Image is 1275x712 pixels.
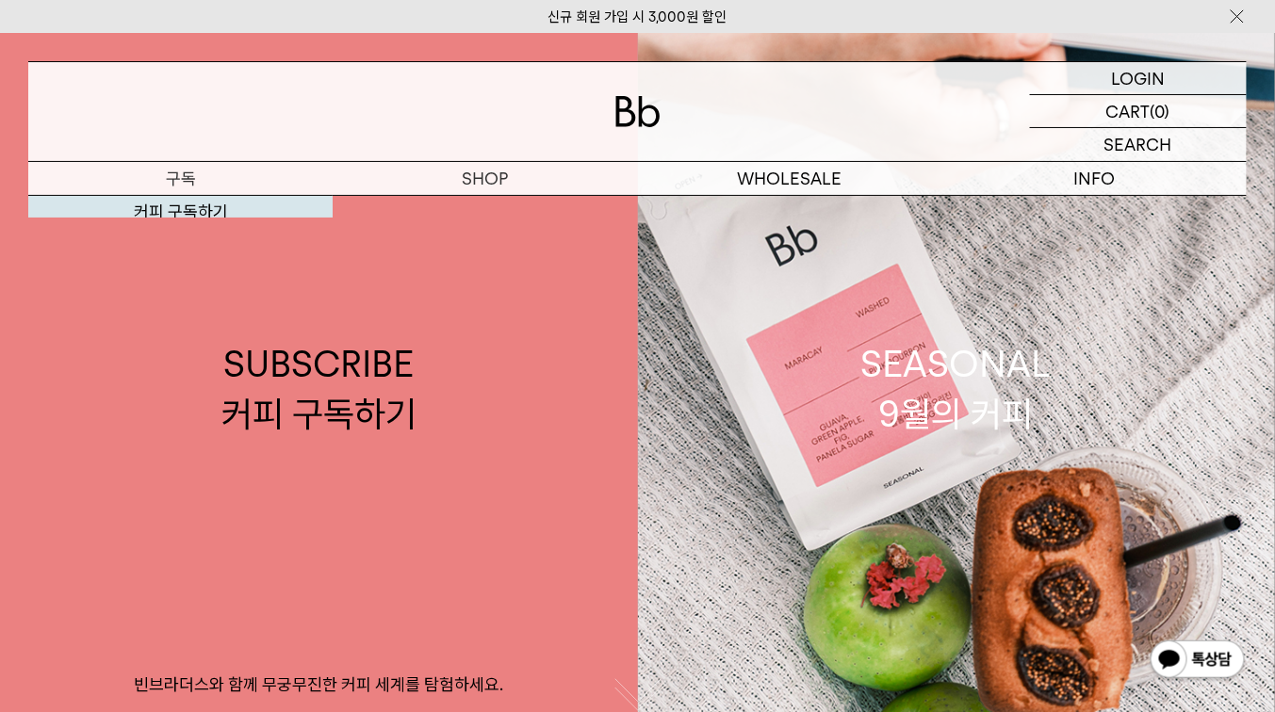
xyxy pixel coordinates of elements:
[28,162,333,195] a: 구독
[1106,95,1151,127] p: CART
[1104,128,1172,161] p: SEARCH
[221,339,417,439] div: SUBSCRIBE 커피 구독하기
[615,96,661,127] img: 로고
[638,162,942,195] p: WHOLESALE
[1149,639,1247,684] img: 카카오톡 채널 1:1 채팅 버튼
[333,162,637,195] a: SHOP
[1030,62,1247,95] a: LOGIN
[861,339,1052,439] div: SEASONAL 9월의 커피
[1112,62,1166,94] p: LOGIN
[1151,95,1170,127] p: (0)
[28,196,333,228] a: 커피 구독하기
[942,162,1247,195] p: INFO
[548,8,727,25] a: 신규 회원 가입 시 3,000원 할인
[1030,95,1247,128] a: CART (0)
